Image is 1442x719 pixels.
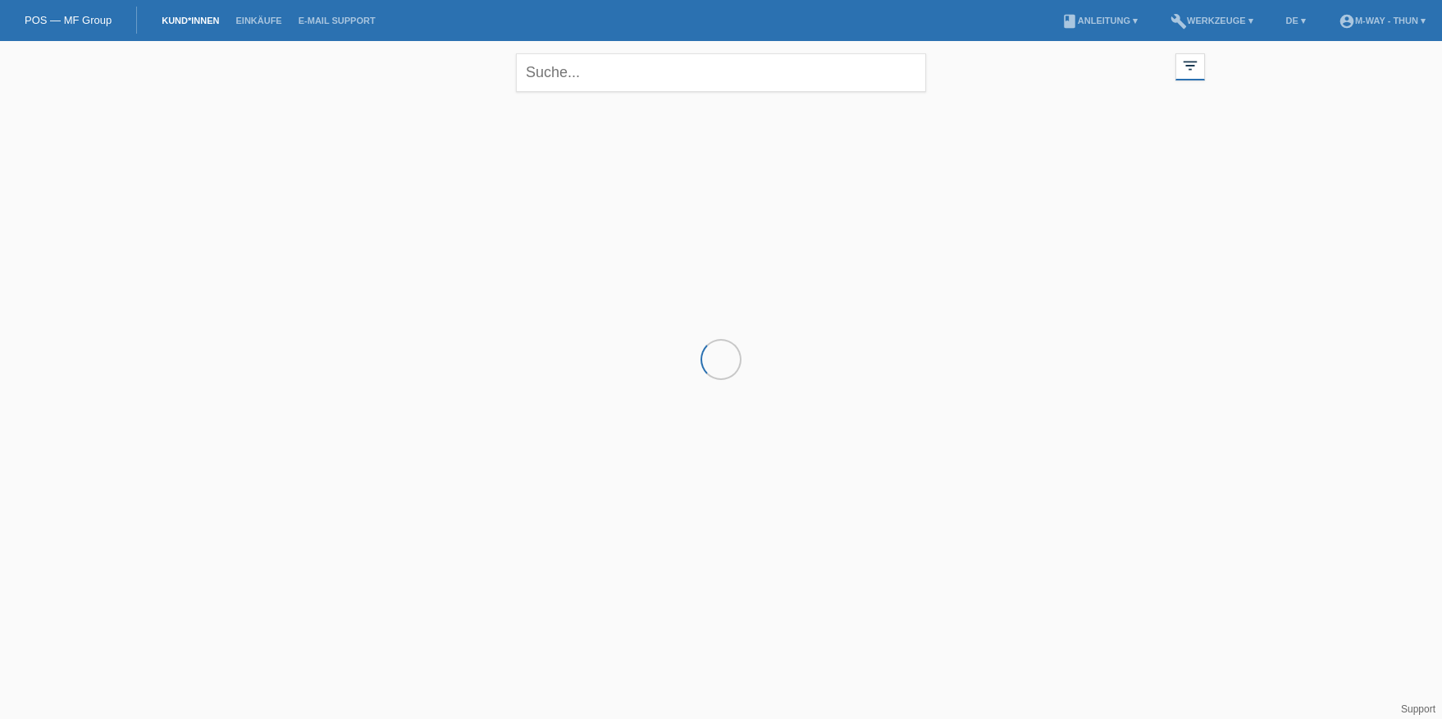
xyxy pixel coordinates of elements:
[290,16,384,25] a: E-Mail Support
[1162,16,1262,25] a: buildWerkzeuge ▾
[1330,16,1434,25] a: account_circlem-way - Thun ▾
[1339,13,1355,30] i: account_circle
[1170,13,1187,30] i: build
[1401,703,1435,715] a: Support
[227,16,290,25] a: Einkäufe
[153,16,227,25] a: Kund*innen
[1278,16,1314,25] a: DE ▾
[1181,57,1199,75] i: filter_list
[1061,13,1078,30] i: book
[516,53,926,92] input: Suche...
[1053,16,1146,25] a: bookAnleitung ▾
[25,14,112,26] a: POS — MF Group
